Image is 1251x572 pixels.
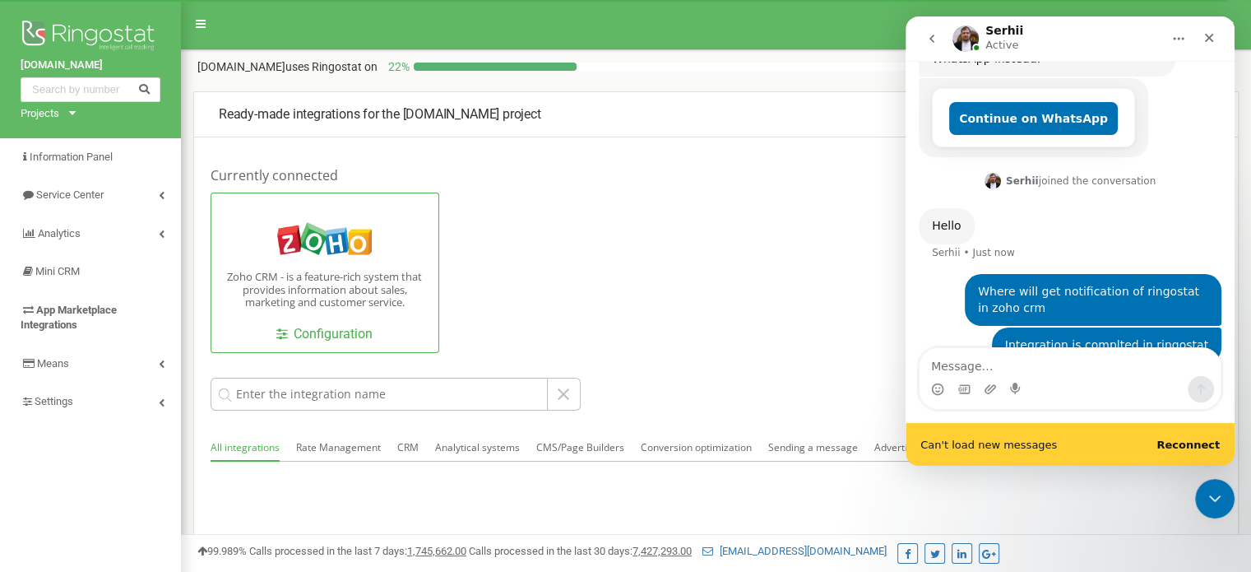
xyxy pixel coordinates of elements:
[641,440,752,454] font: Conversion optimization
[435,440,520,454] font: Analytical systems
[21,107,59,119] font: Projects
[21,304,117,332] font: App Marketplace Integrations
[874,440,970,454] font: Advertising accounts
[21,16,160,58] img: Ringostat logo
[632,545,692,557] font: 7,427,293.00
[207,545,247,557] font: 99.989%
[21,58,103,71] font: [DOMAIN_NAME]
[397,440,419,454] font: CRM
[219,106,400,122] font: Ready-made integrations for the
[296,435,381,460] button: Rate Management
[874,435,970,460] button: Advertising accounts
[211,440,280,454] font: All integrations
[641,435,752,460] button: Conversion optimization
[35,265,80,277] font: Mini CRM
[30,151,113,163] font: Information Panel
[906,16,1235,466] iframe: Intercom live chat
[768,435,858,460] button: Sending a message
[388,60,401,73] font: 22
[407,545,466,557] font: 1,745,662.00
[536,435,624,460] button: CMS/Page Builders
[227,269,422,309] font: Zoho CRM - is a feature-rich system that provides information about sales, marketing and customer...
[397,435,419,460] button: CRM
[249,545,407,557] font: Calls processed in the last 7 days:
[21,58,160,73] a: [DOMAIN_NAME]
[285,60,378,73] font: uses Ringostat on
[702,545,887,557] a: [EMAIL_ADDRESS][DOMAIN_NAME]
[469,545,632,557] font: Calls processed in the last 30 days:
[37,357,69,370] font: Means
[211,166,338,184] font: Currently connected
[211,435,280,462] button: All integrations
[36,188,104,201] font: Service Center
[294,326,373,342] font: Configuration
[296,440,381,454] font: Rate Management
[768,440,858,454] font: Sending a message
[197,60,285,73] font: [DOMAIN_NAME]
[211,378,548,411] input: Enter the integration name
[435,435,520,460] button: Analytical systems
[21,77,160,102] input: Search by number
[720,545,887,557] font: [EMAIL_ADDRESS][DOMAIN_NAME]
[276,325,373,344] a: Configuration
[35,395,73,407] font: Settings
[38,227,81,239] font: Analytics
[1195,479,1235,519] iframe: Intercom live chat
[536,440,624,454] font: CMS/Page Builders
[401,60,410,73] font: %
[403,106,541,122] font: [DOMAIN_NAME] project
